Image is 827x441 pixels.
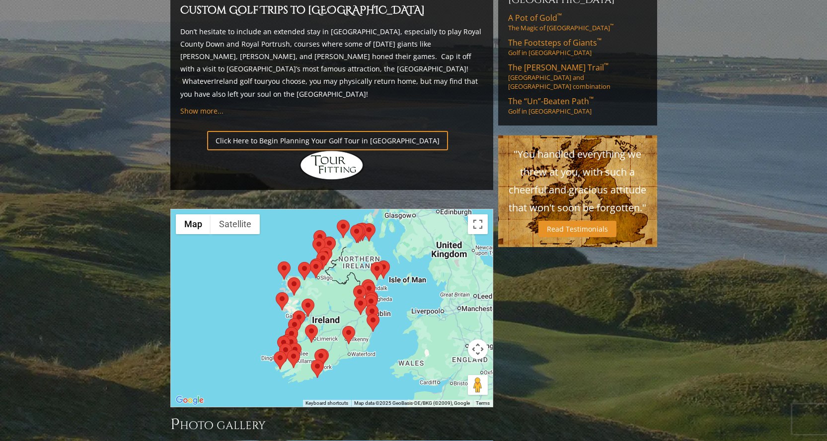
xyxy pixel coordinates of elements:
[604,61,608,69] sup: ™
[589,95,594,103] sup: ™
[214,76,268,86] a: Ireland golf tour
[508,12,562,23] span: A Pot of Gold
[476,400,490,406] a: Terms (opens in new tab)
[211,214,260,234] button: Show satellite imagery
[508,145,647,217] p: "You handled everything we threw at you, with such a cheerful and gracious attitude that won't so...
[173,394,206,407] img: Google
[180,2,483,19] h2: Custom Golf Trips to [GEOGRAPHIC_DATA]
[508,62,608,73] span: The [PERSON_NAME] Trail
[610,23,613,29] sup: ™
[468,339,488,359] button: Map camera controls
[508,62,647,91] a: The [PERSON_NAME] Trail™[GEOGRAPHIC_DATA] and [GEOGRAPHIC_DATA] combination
[468,375,488,395] button: Drag Pegman onto the map to open Street View
[508,96,594,107] span: The “Un”-Beaten Path
[173,394,206,407] a: Open this area in Google Maps (opens a new window)
[557,11,562,20] sup: ™
[538,221,616,237] a: Read Testimonials
[180,106,224,116] a: Show more...
[468,214,488,234] button: Toggle fullscreen view
[170,415,493,435] h3: Photo Gallery
[508,37,601,48] span: The Footsteps of Giants
[180,25,483,100] p: Don’t hesitate to include an extended stay in [GEOGRAPHIC_DATA], especially to play Royal County ...
[300,150,364,180] img: Hidden Links
[597,36,601,45] sup: ™
[508,96,647,116] a: The “Un”-Beaten Path™Golf in [GEOGRAPHIC_DATA]
[508,12,647,32] a: A Pot of Gold™The Magic of [GEOGRAPHIC_DATA]™
[207,131,448,150] a: Click Here to Begin Planning Your Golf Tour in [GEOGRAPHIC_DATA]
[305,400,348,407] button: Keyboard shortcuts
[354,400,470,406] span: Map data ©2025 GeoBasis-DE/BKG (©2009), Google
[508,37,647,57] a: The Footsteps of Giants™Golf in [GEOGRAPHIC_DATA]
[176,214,211,234] button: Show street map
